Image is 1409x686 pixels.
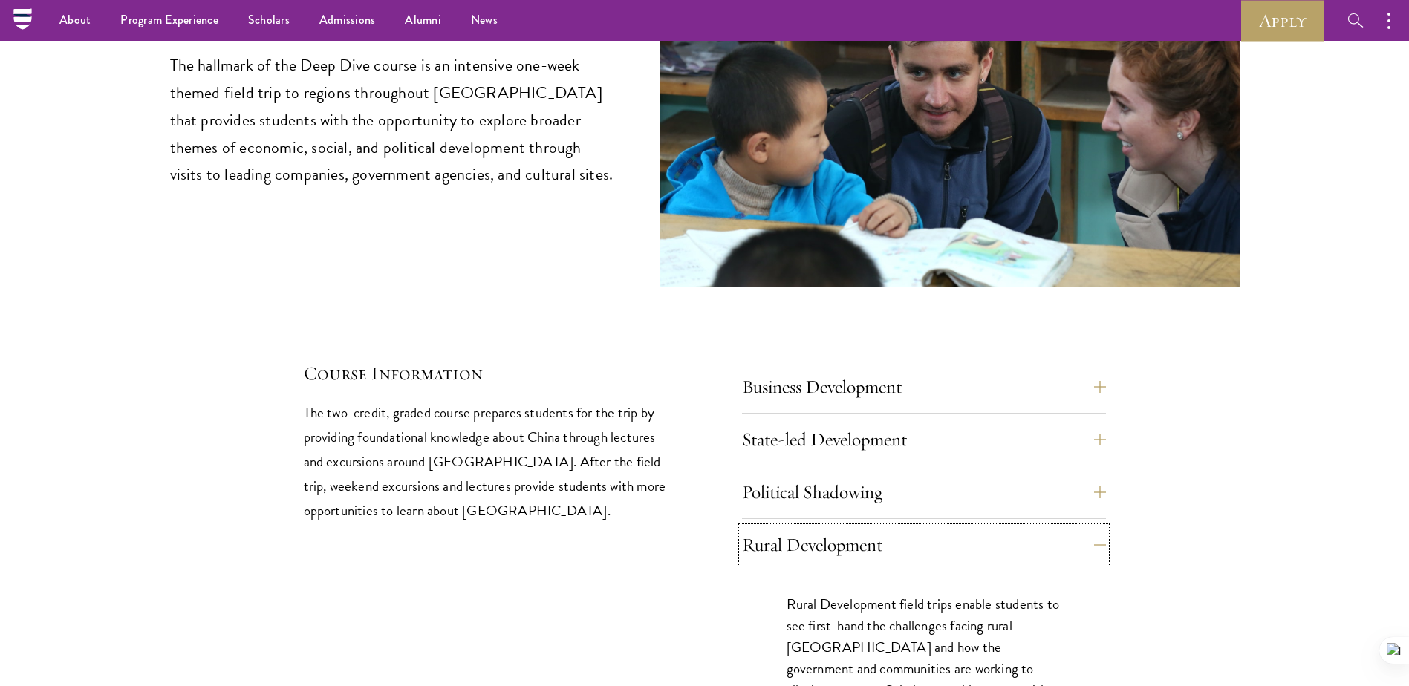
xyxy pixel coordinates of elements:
[742,422,1106,457] button: State-led Development
[742,369,1106,405] button: Business Development
[742,527,1106,563] button: Rural Development
[304,400,668,523] p: The two-credit, graded course prepares students for the trip by providing foundational knowledge ...
[304,361,668,386] h5: Course Information
[742,474,1106,510] button: Political Shadowing
[170,52,616,189] p: The hallmark of the Deep Dive course is an intensive one-week themed field trip to regions throug...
